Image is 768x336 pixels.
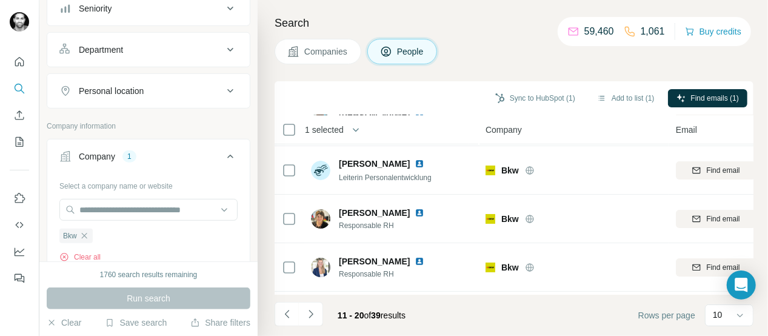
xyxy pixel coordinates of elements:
[79,44,123,56] div: Department
[713,309,723,321] p: 10
[10,187,29,209] button: Use Surfe on LinkedIn
[47,121,250,132] p: Company information
[190,317,250,329] button: Share filters
[10,104,29,126] button: Enrich CSV
[105,317,167,329] button: Save search
[10,51,29,73] button: Quick start
[304,45,349,58] span: Companies
[706,262,740,273] span: Find email
[339,207,410,219] span: [PERSON_NAME]
[339,255,410,267] span: [PERSON_NAME]
[122,151,136,162] div: 1
[338,311,406,320] span: results
[641,24,665,39] p: 1,061
[305,124,344,136] span: 1 selected
[339,158,410,170] span: [PERSON_NAME]
[59,176,238,192] div: Select a company name or website
[676,210,756,228] button: Find email
[311,209,330,229] img: Avatar
[59,252,101,263] button: Clear all
[63,230,77,241] span: Bkw
[691,93,739,104] span: Find emails (1)
[501,164,519,176] span: Bkw
[706,213,740,224] span: Find email
[79,2,112,15] div: Seniority
[638,309,695,321] span: Rows per page
[486,166,495,175] img: Logo of Bkw
[339,173,432,182] span: Leiterin Personalentwicklung
[311,258,330,277] img: Avatar
[10,12,29,32] img: Avatar
[47,35,250,64] button: Department
[685,23,741,40] button: Buy credits
[79,150,115,163] div: Company
[47,317,81,329] button: Clear
[415,159,424,169] img: LinkedIn logo
[415,208,424,218] img: LinkedIn logo
[47,76,250,106] button: Personal location
[10,131,29,153] button: My lists
[676,258,756,277] button: Find email
[299,302,323,326] button: Navigate to next page
[275,15,753,32] h4: Search
[311,161,330,180] img: Avatar
[676,124,697,136] span: Email
[10,214,29,236] button: Use Surfe API
[676,161,756,180] button: Find email
[727,270,756,300] div: Open Intercom Messenger
[339,269,439,280] span: Responsable RH
[364,311,372,320] span: of
[501,261,519,274] span: Bkw
[338,311,364,320] span: 11 - 20
[486,214,495,224] img: Logo of Bkw
[339,220,439,231] span: Responsable RH
[10,78,29,99] button: Search
[79,85,144,97] div: Personal location
[371,311,381,320] span: 39
[501,213,519,225] span: Bkw
[589,89,663,107] button: Add to list (1)
[668,89,747,107] button: Find emails (1)
[397,45,425,58] span: People
[706,165,740,176] span: Find email
[100,269,198,280] div: 1760 search results remaining
[415,257,424,266] img: LinkedIn logo
[275,302,299,326] button: Navigate to previous page
[486,263,495,272] img: Logo of Bkw
[10,241,29,263] button: Dashboard
[47,142,250,176] button: Company1
[584,24,614,39] p: 59,460
[486,124,522,136] span: Company
[10,267,29,289] button: Feedback
[487,89,584,107] button: Sync to HubSpot (1)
